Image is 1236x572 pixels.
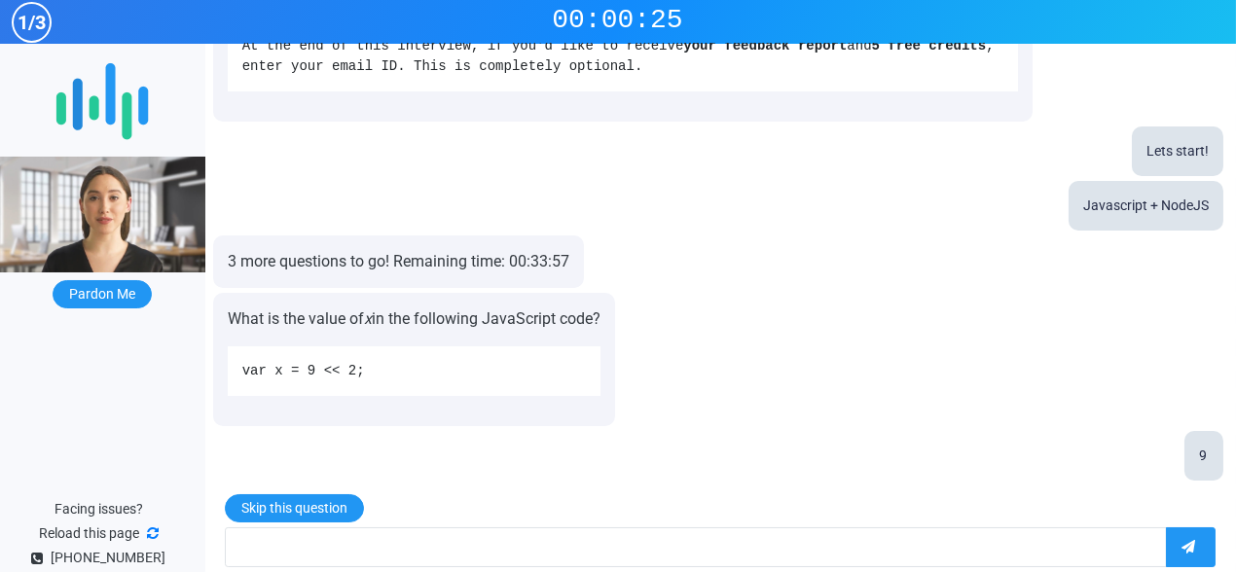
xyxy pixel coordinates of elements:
[872,38,987,54] strong: 5 free credits
[228,307,600,331] p: What is the value of in the following JavaScript code?
[364,309,372,328] em: x
[1083,196,1209,216] p: Javascript + NodeJS
[53,280,152,308] button: Pardon Me
[1146,141,1209,161] p: Lets start!
[683,38,847,54] strong: your feedback report
[228,21,1019,91] pre: At the end of this interview, if you'd like to receive and , enter your email ID. This is complet...
[54,52,151,149] img: logo
[9,548,189,568] p: [PHONE_NUMBER]
[1199,446,1209,466] p: 9
[228,250,569,273] div: 3 more questions to go! Remaining time: 00:33:57
[228,346,600,396] pre: var x = 9 << 2;
[12,2,52,43] div: 1 / 3
[225,494,364,522] button: Skip this question
[9,523,189,544] p: Reload this page
[9,499,189,519] p: Facing issues?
